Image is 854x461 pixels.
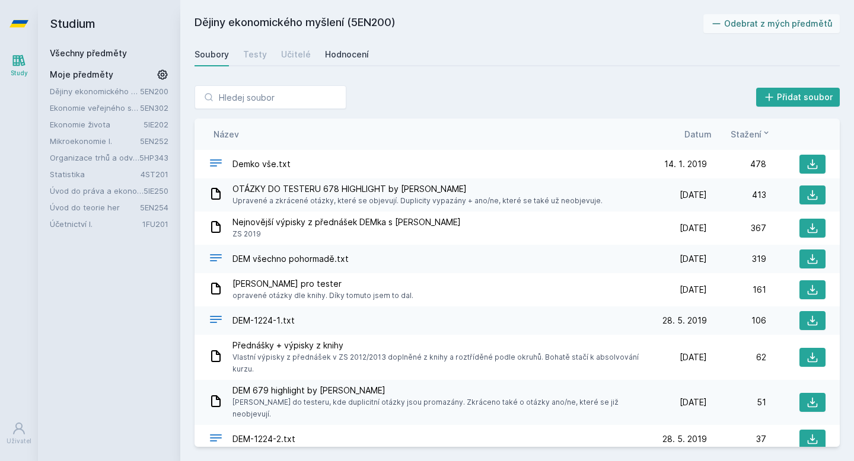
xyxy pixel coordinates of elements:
a: Uživatel [2,415,36,452]
a: 5IE250 [144,186,168,196]
span: [DATE] [680,396,707,408]
span: opravené otázky dle knihy. Díky tomuto jsem to dal. [232,290,413,302]
span: DEM-1224-1.txt [232,315,295,326]
a: 5EN302 [140,103,168,113]
span: [DATE] [680,189,707,201]
span: DEM všechno pohormadě.txt [232,253,349,265]
span: DEM 679 highlight by [PERSON_NAME] [232,385,643,396]
button: Stažení [731,128,771,140]
span: [PERSON_NAME] do testeru, kde duplicitní otázky jsou promazány. Zkráceno také o otázky ano/ne, kt... [232,396,643,420]
div: Hodnocení [325,49,369,60]
button: Datum [684,128,712,140]
span: [DATE] [680,253,707,265]
span: [DATE] [680,351,707,363]
a: Dějiny ekonomického myšlení [50,85,140,97]
a: Ekonomie života [50,119,144,130]
span: Stažení [731,128,761,140]
a: Soubory [195,43,229,66]
button: Přidat soubor [756,88,840,107]
a: Study [2,47,36,84]
div: 319 [707,253,766,265]
span: [DATE] [680,284,707,296]
span: Moje předměty [50,69,113,81]
a: Účetnictví I. [50,218,142,230]
div: 161 [707,284,766,296]
a: Všechny předměty [50,48,127,58]
a: 4ST201 [141,169,168,179]
a: Statistika [50,168,141,180]
div: 62 [707,351,766,363]
div: TXT [209,251,223,268]
span: Přednášky + výpisky z knihy [232,340,643,351]
div: 413 [707,189,766,201]
div: TXT [209,312,223,329]
div: TXT [209,431,223,448]
div: 51 [707,396,766,408]
span: [PERSON_NAME] pro tester [232,278,413,290]
span: Nejnovější výpisky z přednášek DEMka s [PERSON_NAME] [232,216,461,228]
div: Uživatel [7,437,31,446]
span: 28. 5. 2019 [662,315,707,326]
div: Učitelé [281,49,311,60]
div: TXT [209,156,223,173]
span: DEM-1224-2.txt [232,433,295,445]
div: 106 [707,315,766,326]
h2: Dějiny ekonomického myšlení (5EN200) [195,14,703,33]
div: 37 [707,433,766,445]
a: Ekonomie veřejného sektoru [50,102,140,114]
input: Hledej soubor [195,85,346,109]
a: 5IE202 [144,120,168,129]
span: [DATE] [680,222,707,234]
span: OTÁZKY DO TESTERU 678 HIGHLIGHT by [PERSON_NAME] [232,183,603,195]
a: Mikroekonomie I. [50,135,140,147]
span: Upravené a zkrácené otázky, které se objevují. Duplicity vypazány + ano/ne, které se také už neob... [232,195,603,207]
a: 5EN200 [140,87,168,96]
span: Vlastní výpisky z přednášek v ZS 2012/2013 doplněné z knihy a roztříděné podle okruhů. Bohatě sta... [232,351,643,375]
a: Úvod do teorie her [50,201,140,213]
a: 5EN252 [140,136,168,146]
div: Soubory [195,49,229,60]
a: Testy [243,43,267,66]
button: Odebrat z mých předmětů [703,14,840,33]
a: Úvod do práva a ekonomie [50,185,144,197]
div: Study [11,69,28,78]
a: 5EN254 [140,203,168,212]
div: 367 [707,222,766,234]
div: 478 [707,158,766,170]
span: 14. 1. 2019 [664,158,707,170]
span: 28. 5. 2019 [662,433,707,445]
a: Organizace trhů a odvětví pohledem manažerů [50,152,139,164]
span: Demko vše.txt [232,158,291,170]
a: Učitelé [281,43,311,66]
button: Název [213,128,239,140]
span: ZS 2019 [232,228,461,240]
a: 5HP343 [139,153,168,162]
a: Hodnocení [325,43,369,66]
a: 1FU201 [142,219,168,229]
div: Testy [243,49,267,60]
